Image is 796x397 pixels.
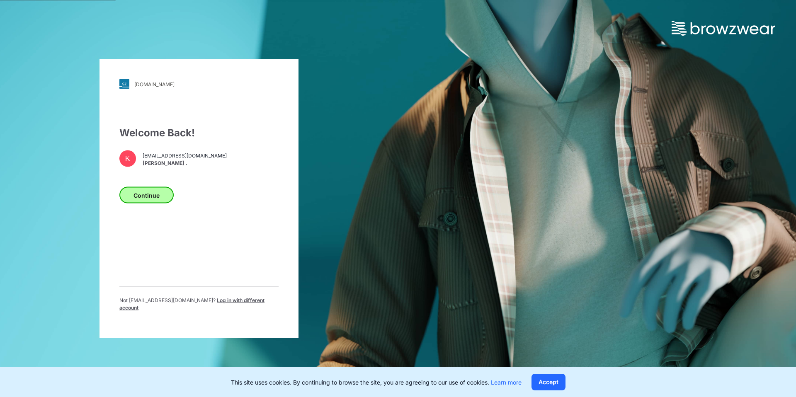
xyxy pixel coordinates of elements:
a: Learn more [491,379,522,386]
img: svg+xml;base64,PHN2ZyB3aWR0aD0iMjgiIGhlaWdodD0iMjgiIHZpZXdCb3g9IjAgMCAyOCAyOCIgZmlsbD0ibm9uZSIgeG... [119,79,129,89]
div: [DOMAIN_NAME] [134,81,175,87]
div: K [119,150,136,167]
button: Accept [531,374,565,390]
p: Not [EMAIL_ADDRESS][DOMAIN_NAME] ? [119,297,279,312]
a: [DOMAIN_NAME] [119,79,279,89]
div: Welcome Back! [119,126,279,140]
img: browzwear-logo.73288ffb.svg [672,21,775,36]
span: [EMAIL_ADDRESS][DOMAIN_NAME] [143,152,227,159]
p: This site uses cookies. By continuing to browse the site, you are agreeing to our use of cookies. [231,378,522,387]
button: Continue [119,187,174,203]
span: [PERSON_NAME] . [143,159,227,167]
